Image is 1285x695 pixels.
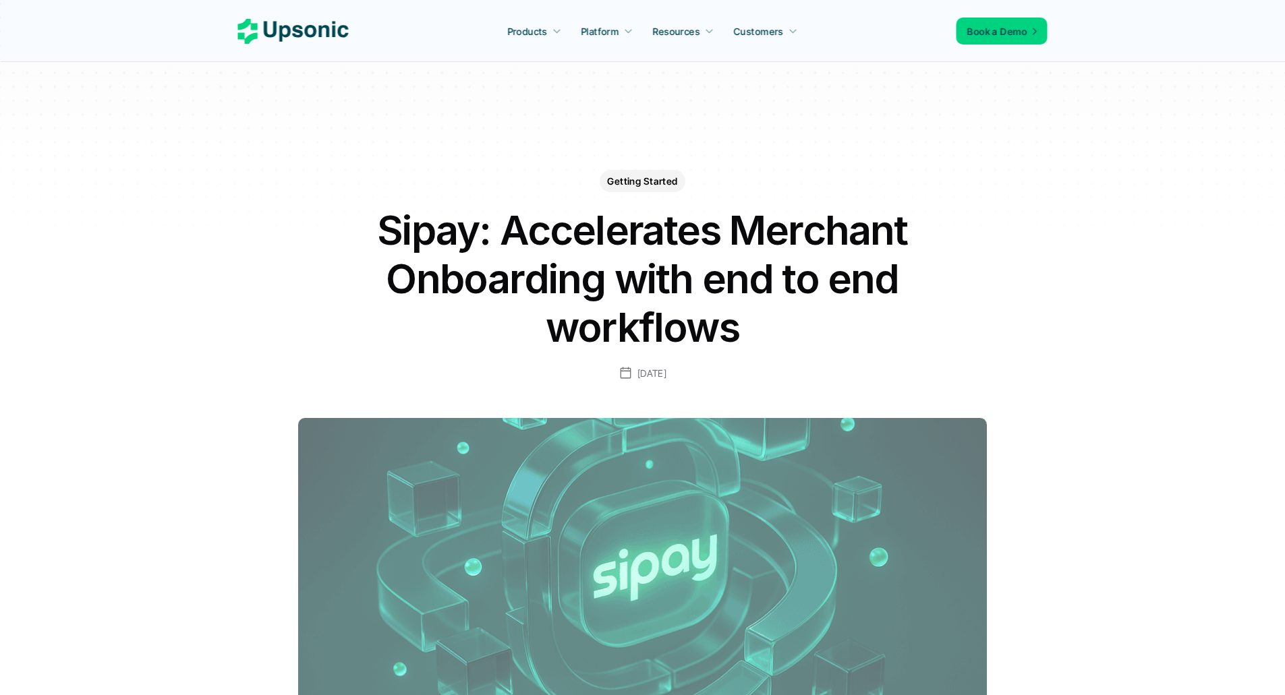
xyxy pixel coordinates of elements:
[607,174,677,188] p: Getting Started
[637,365,666,382] p: [DATE]
[967,24,1027,38] p: Book a Demo
[373,206,913,351] h1: Sipay: Accelerates Merchant Onboarding with end to end workflows
[499,19,569,43] a: Products
[653,24,700,38] p: Resources
[581,24,619,38] p: Platform
[507,24,547,38] p: Products
[734,24,784,38] p: Customers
